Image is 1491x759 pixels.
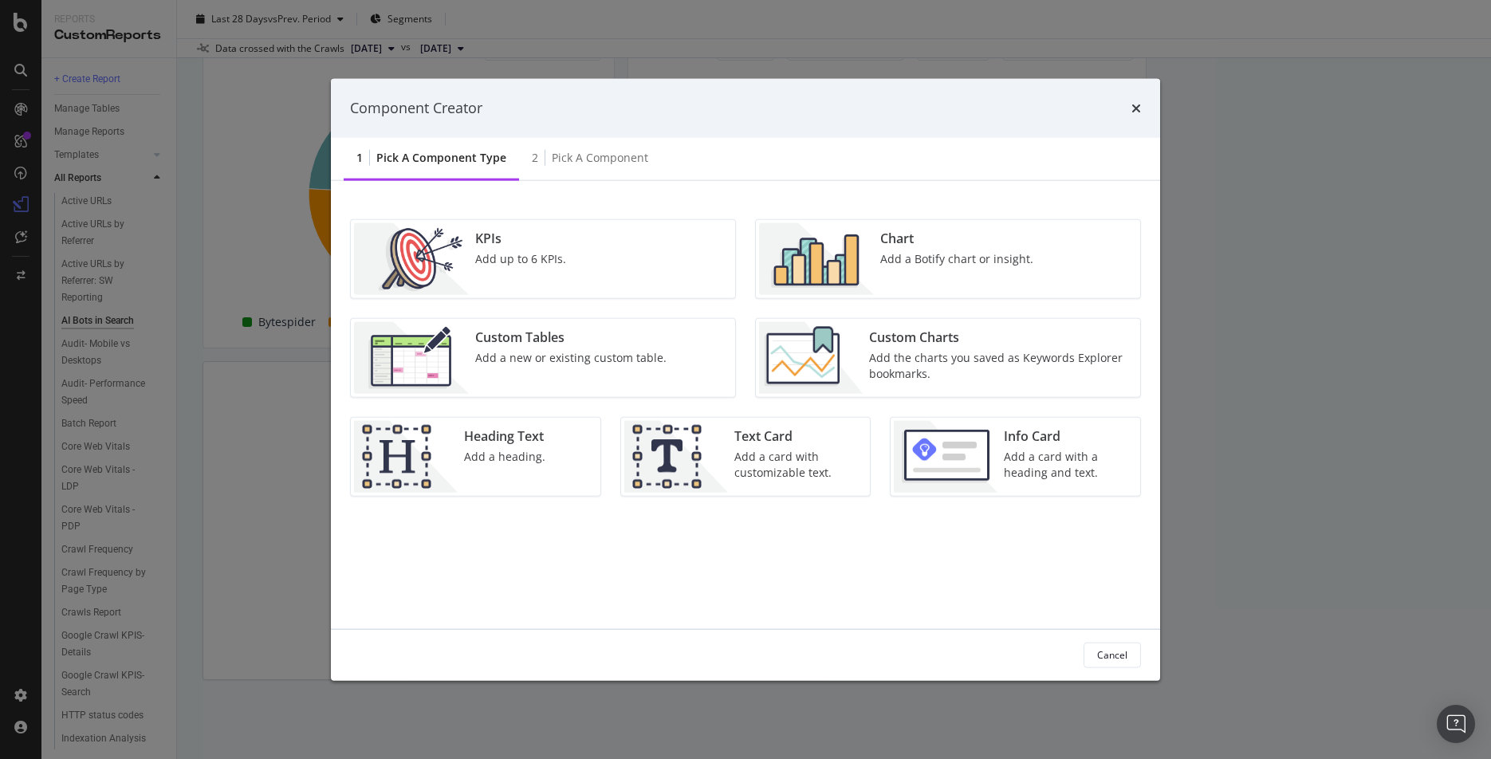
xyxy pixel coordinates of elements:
[624,420,728,492] img: CIPqJSrR.png
[354,420,458,492] img: CtJ9-kHf.png
[759,222,874,294] img: BHjNRGjj.png
[1097,648,1127,662] div: Cancel
[759,321,863,393] img: Chdk0Fza.png
[350,98,482,119] div: Component Creator
[376,149,506,165] div: Pick a Component type
[880,250,1033,266] div: Add a Botify chart or insight.
[354,222,469,294] img: __UUOcd1.png
[869,328,1131,346] div: Custom Charts
[532,149,538,165] div: 2
[464,448,545,464] div: Add a heading.
[894,420,997,492] img: 9fcGIRyhgxRLRpur6FCk681sBQ4rDmX99LnU5EkywwAAAAAElFTkSuQmCC
[475,328,667,346] div: Custom Tables
[475,349,667,365] div: Add a new or existing custom table.
[552,149,648,165] div: Pick a Component
[464,427,545,445] div: Heading Text
[880,229,1033,247] div: Chart
[1084,642,1141,667] button: Cancel
[1004,427,1131,445] div: Info Card
[356,149,363,165] div: 1
[1131,98,1141,119] div: times
[1004,448,1131,480] div: Add a card with a heading and text.
[354,321,469,393] img: CzM_nd8v.png
[734,427,861,445] div: Text Card
[1437,705,1475,743] div: Open Intercom Messenger
[331,79,1160,681] div: modal
[734,448,861,480] div: Add a card with customizable text.
[475,229,566,247] div: KPIs
[475,250,566,266] div: Add up to 6 KPIs.
[869,349,1131,381] div: Add the charts you saved as Keywords Explorer bookmarks.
